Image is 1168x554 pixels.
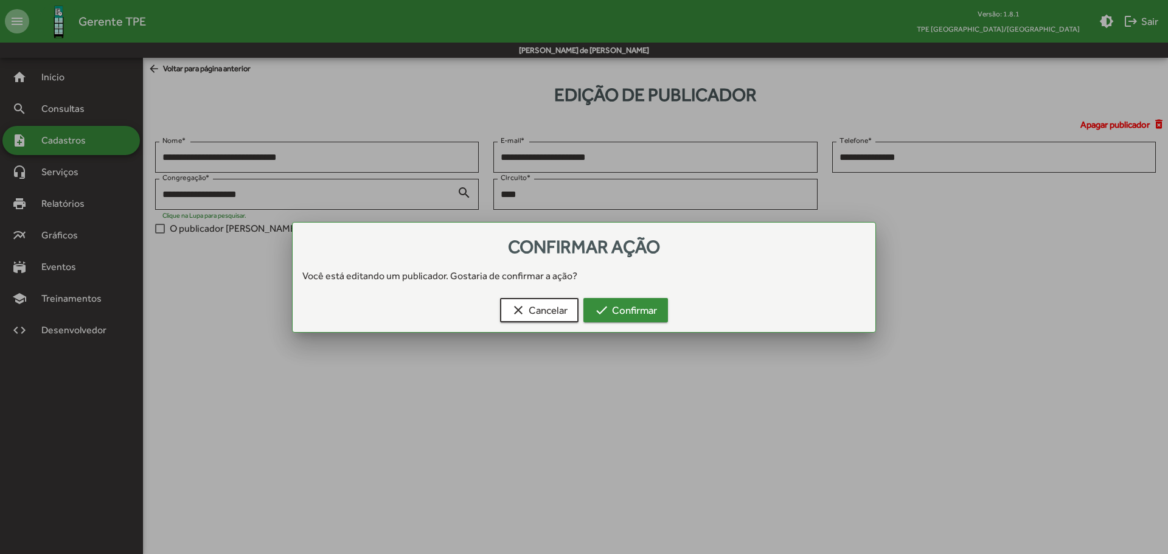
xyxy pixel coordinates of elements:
button: Cancelar [500,298,579,322]
mat-icon: clear [511,303,526,317]
span: Cancelar [511,299,568,321]
button: Confirmar [583,298,668,322]
div: Você está editando um publicador. Gostaria de confirmar a ação? [293,269,875,283]
span: Confirmar ação [508,236,660,257]
mat-icon: check [594,303,609,317]
span: Confirmar [594,299,657,321]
